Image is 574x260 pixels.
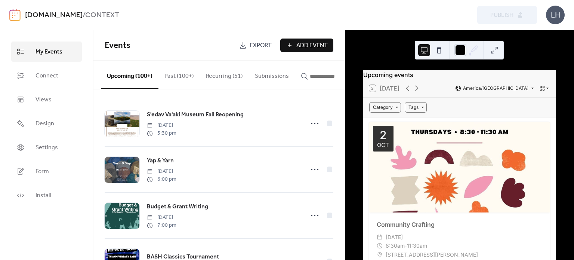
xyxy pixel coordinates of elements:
span: 6:00 pm [147,175,176,183]
div: ​ [377,250,383,259]
span: [DATE] [147,168,176,175]
b: / [83,8,85,22]
span: [STREET_ADDRESS][PERSON_NAME] [386,250,478,259]
span: 8:30am [386,241,405,250]
div: ​ [377,241,383,250]
a: [DOMAIN_NAME] [25,8,83,22]
span: [DATE] [147,214,176,221]
a: Install [11,185,82,205]
a: Export [234,39,277,52]
span: - [405,241,407,250]
button: Upcoming (100+) [101,61,158,89]
div: 2 [380,129,386,141]
span: Yap & Yarn [147,156,174,165]
button: Submissions [249,61,295,88]
b: CONTEXT [85,8,119,22]
a: Form [11,161,82,181]
a: Budget & Grant Writing [147,202,208,212]
span: Form [36,167,49,176]
a: Views [11,89,82,110]
span: Design [36,119,54,128]
a: S'edav Va'aki Museum Fall Reopening [147,110,244,120]
div: Upcoming events [363,70,556,79]
span: Install [36,191,51,200]
button: Recurring (51) [200,61,249,88]
span: [DATE] [147,122,176,129]
span: Events [105,37,130,54]
span: America/[GEOGRAPHIC_DATA] [463,86,528,91]
span: S'edav Va'aki Museum Fall Reopening [147,110,244,119]
a: Yap & Yarn [147,156,174,166]
a: Design [11,113,82,134]
a: Connect [11,65,82,86]
a: Community Crafting [377,221,435,228]
img: logo [9,9,21,21]
a: Settings [11,137,82,157]
button: Add Event [280,39,333,52]
span: Add Event [296,41,328,50]
button: Past (100+) [158,61,200,88]
a: My Events [11,42,82,62]
span: 11:30am [407,241,427,250]
span: 7:00 pm [147,221,176,229]
span: Export [250,41,272,50]
span: [DATE] [386,233,403,242]
span: Views [36,95,52,104]
div: Oct [377,142,389,148]
div: LH [546,6,565,24]
span: 5:30 pm [147,129,176,137]
span: My Events [36,48,62,56]
div: ​ [377,233,383,242]
span: Settings [36,143,58,152]
span: Connect [36,71,58,80]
